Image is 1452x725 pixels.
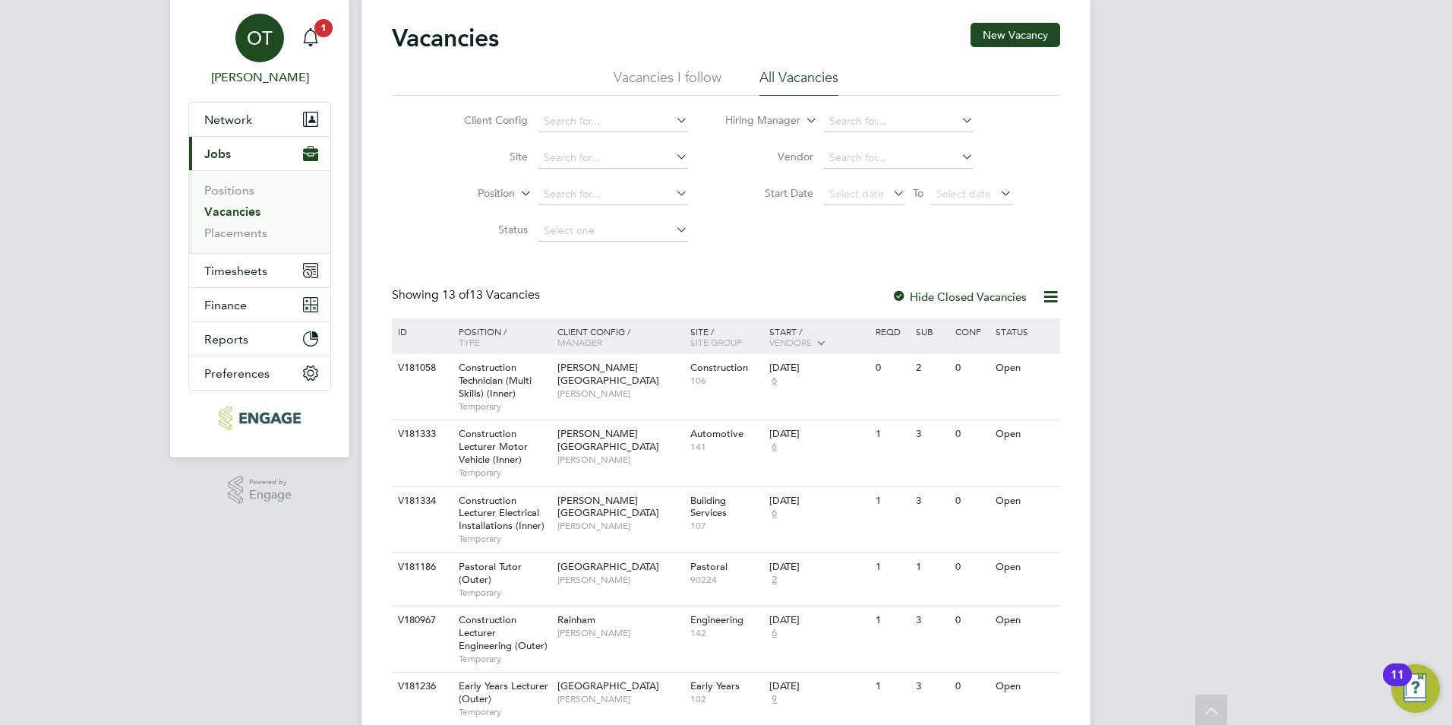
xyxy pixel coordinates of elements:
[557,679,659,692] span: [GEOGRAPHIC_DATA]
[249,489,292,502] span: Engage
[936,187,991,201] span: Select date
[219,406,300,430] img: huntereducation-logo-retina.png
[690,361,748,374] span: Construction
[538,220,688,242] input: Select one
[872,606,911,635] div: 1
[971,23,1060,47] button: New Vacancy
[769,693,779,706] span: 9
[459,361,532,400] span: Construction Technician (Multi Skills) (Inner)
[204,332,248,347] span: Reports
[394,553,447,581] div: V181186
[189,254,330,287] button: Timesheets
[992,318,1058,344] div: Status
[769,507,779,520] span: 6
[992,673,1058,701] div: Open
[538,184,688,205] input: Search for...
[690,679,740,692] span: Early Years
[690,336,742,348] span: Site Group
[872,553,911,581] div: 1
[912,318,952,344] div: Sub
[204,183,254,198] a: Positions
[204,147,231,161] span: Jobs
[394,487,447,515] div: V181334
[912,673,952,701] div: 3
[952,553,991,581] div: 0
[189,170,330,253] div: Jobs
[459,613,548,652] span: Construction Lecturer Engineering (Outer)
[713,113,800,128] label: Hiring Manager
[557,560,659,573] span: [GEOGRAPHIC_DATA]
[829,187,884,201] span: Select date
[952,673,991,701] div: 0
[824,111,974,132] input: Search for...
[204,226,267,240] a: Placements
[769,441,779,454] span: 6
[249,476,292,489] span: Powered by
[952,318,991,344] div: Conf
[769,680,868,693] div: [DATE]
[189,137,330,170] button: Jobs
[189,356,330,390] button: Preferences
[394,318,447,344] div: ID
[912,420,952,448] div: 3
[459,336,480,348] span: Type
[1390,675,1404,695] div: 11
[557,613,595,626] span: Rainham
[872,487,911,515] div: 1
[690,494,727,520] span: Building Services
[952,420,991,448] div: 0
[189,288,330,321] button: Finance
[872,318,911,344] div: Reqd
[765,318,872,356] div: Start /
[204,204,260,219] a: Vacancies
[992,553,1058,581] div: Open
[690,441,762,453] span: 141
[912,354,952,382] div: 2
[690,693,762,705] span: 102
[690,375,762,387] span: 106
[690,627,762,639] span: 142
[952,606,991,635] div: 0
[447,318,554,355] div: Position /
[952,354,991,382] div: 0
[442,287,540,302] span: 13 Vacancies
[769,614,868,627] div: [DATE]
[295,14,326,62] a: 1
[690,613,743,626] span: Engineering
[394,606,447,635] div: V180967
[769,336,812,348] span: Vendors
[952,487,991,515] div: 0
[759,68,838,96] li: All Vacancies
[538,111,688,132] input: Search for...
[992,487,1058,515] div: Open
[557,520,683,532] span: [PERSON_NAME]
[459,706,550,718] span: Temporary
[557,388,683,400] span: [PERSON_NAME]
[557,693,683,705] span: [PERSON_NAME]
[538,147,688,169] input: Search for...
[440,113,528,127] label: Client Config
[394,354,447,382] div: V181058
[189,103,330,136] button: Network
[769,561,868,574] div: [DATE]
[557,627,683,639] span: [PERSON_NAME]
[872,673,911,701] div: 1
[726,186,813,200] label: Start Date
[912,487,952,515] div: 3
[554,318,687,355] div: Client Config /
[872,420,911,448] div: 1
[440,150,528,163] label: Site
[188,14,331,87] a: OT[PERSON_NAME]
[188,68,331,87] span: Olivia Triassi
[892,290,1027,304] label: Hide Closed Vacancies
[189,322,330,356] button: Reports
[1391,664,1440,713] button: Open Resource Center, 11 new notifications
[392,287,543,303] div: Showing
[557,427,659,453] span: [PERSON_NAME][GEOGRAPHIC_DATA]
[769,574,779,587] span: 2
[557,454,683,466] span: [PERSON_NAME]
[557,336,602,348] span: Manager
[992,354,1058,382] div: Open
[557,361,659,387] span: [PERSON_NAME][GEOGRAPHIC_DATA]
[908,183,928,203] span: To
